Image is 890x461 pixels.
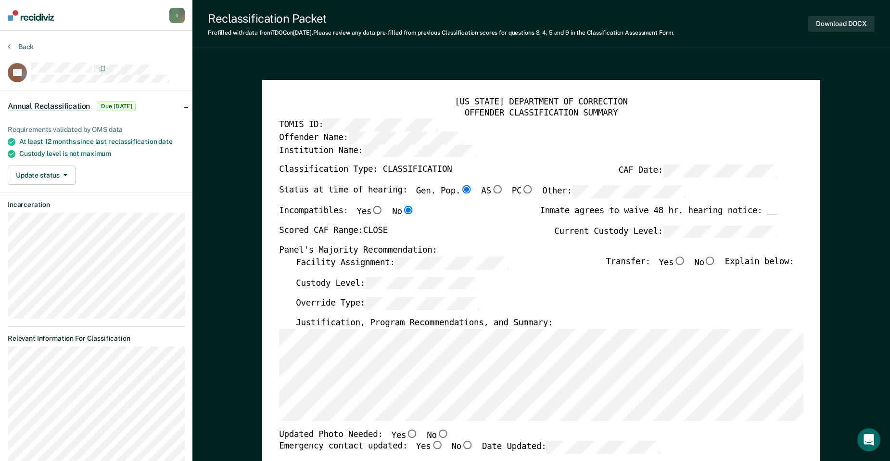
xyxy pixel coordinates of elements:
[279,429,449,441] div: Updated Photo Needed:
[402,206,414,215] input: No
[8,201,185,209] dt: Incarceration
[279,97,803,108] div: [US_STATE] DEPARTMENT OF CORRECTION
[674,256,686,265] input: Yes
[392,206,414,218] label: No
[8,334,185,343] dt: Relevant Information For Classification
[406,429,418,438] input: Yes
[208,29,674,36] div: Prefilled with data from TDOC on [DATE] . Please review any data pre-filled from previous Classif...
[461,441,473,450] input: No
[491,185,503,194] input: AS
[81,150,111,157] span: maximum
[606,256,794,277] div: Transfer: Explain below:
[158,138,172,145] span: date
[704,256,716,265] input: No
[8,42,34,51] button: Back
[857,428,880,451] div: Open Intercom Messenger
[365,297,479,310] input: Override Type:
[296,256,509,269] label: Facility Assignment:
[296,277,479,290] label: Custody Level:
[431,441,443,450] input: Yes
[296,318,553,329] label: Justification, Program Recommendations, and Summary:
[279,225,388,238] label: Scored CAF Range: CLOSE
[427,429,449,441] label: No
[542,185,686,198] label: Other:
[279,108,803,119] div: OFFENDER CLASSIFICATION SUMMARY
[395,256,509,269] input: Facility Assignment:
[416,441,443,454] label: Yes
[169,8,185,23] button: t
[481,185,503,198] label: AS
[391,429,418,441] label: Yes
[482,441,661,454] label: Date Updated:
[663,225,777,238] input: Current Custody Level:
[324,119,438,132] input: TOMIS ID:
[808,16,875,32] button: Download DOCX
[8,126,185,134] div: Requirements validated by OMS data
[348,132,462,145] input: Offender Name:
[279,185,686,205] div: Status at time of hearing:
[521,185,534,194] input: PC
[8,10,54,21] img: Recidiviz
[279,165,452,178] label: Classification Type: CLASSIFICATION
[98,102,136,111] span: Due [DATE]
[279,119,438,132] label: TOMIS ID:
[659,256,686,269] label: Yes
[365,277,479,290] input: Custody Level:
[512,185,534,198] label: PC
[363,144,477,157] input: Institution Name:
[279,144,477,157] label: Institution Name:
[371,206,383,215] input: Yes
[547,441,661,454] input: Date Updated:
[19,150,185,158] div: Custody level is not
[19,138,185,146] div: At least 12 months since last reclassification
[694,256,716,269] label: No
[572,185,686,198] input: Other:
[8,166,76,185] button: Update status
[619,165,777,178] label: CAF Date:
[460,185,472,194] input: Gen. Pop.
[437,429,449,438] input: No
[554,225,777,238] label: Current Custody Level:
[279,206,414,225] div: Incompatibles:
[279,132,462,145] label: Offender Name:
[663,165,777,178] input: CAF Date:
[540,206,777,225] div: Inmate agrees to waive 48 hr. hearing notice: __
[416,185,473,198] label: Gen. Pop.
[452,441,474,454] label: No
[296,297,479,310] label: Override Type:
[208,12,674,26] div: Reclassification Packet
[279,245,777,256] div: Panel's Majority Recommendation:
[357,206,384,218] label: Yes
[8,102,90,111] span: Annual Reclassification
